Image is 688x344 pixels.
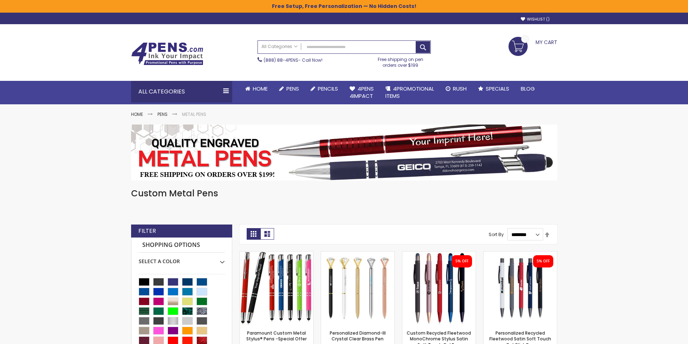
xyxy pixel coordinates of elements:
[264,57,298,63] a: (888) 88-4PENS
[264,57,323,63] span: - Call Now!
[321,251,394,257] a: Personalized Diamond-III Crystal Clear Brass Pen
[321,252,394,325] img: Personalized Diamond-III Crystal Clear Brass Pen
[402,252,476,325] img: Custom Recycled Fleetwood MonoChrome Stylus Satin Soft Touch Gel Pen
[402,251,476,257] a: Custom Recycled Fleetwood MonoChrome Stylus Satin Soft Touch Gel Pen
[247,228,260,240] strong: Grid
[131,42,203,65] img: 4Pens Custom Pens and Promotional Products
[370,54,431,68] div: Free shipping on pen orders over $199
[157,111,168,117] a: Pens
[131,188,557,199] h1: Custom Metal Pens
[385,85,434,100] span: 4PROMOTIONAL ITEMS
[138,227,156,235] strong: Filter
[486,85,509,92] span: Specials
[455,259,468,264] div: 5% OFF
[182,111,206,117] strong: Metal Pens
[380,81,440,104] a: 4PROMOTIONALITEMS
[515,81,541,97] a: Blog
[453,85,467,92] span: Rush
[240,252,313,325] img: Paramount Custom Metal Stylus® Pens -Special Offer
[521,17,550,22] a: Wishlist
[258,41,301,53] a: All Categories
[131,111,143,117] a: Home
[273,81,305,97] a: Pens
[240,251,313,257] a: Paramount Custom Metal Stylus® Pens -Special Offer
[286,85,299,92] span: Pens
[246,330,307,342] a: Paramount Custom Metal Stylus® Pens -Special Offer
[350,85,374,100] span: 4Pens 4impact
[139,253,225,265] div: Select A Color
[537,259,550,264] div: 5% OFF
[131,125,557,180] img: Metal Pens
[305,81,344,97] a: Pencils
[131,81,232,103] div: All Categories
[239,81,273,97] a: Home
[330,330,386,342] a: Personalized Diamond-III Crystal Clear Brass Pen
[318,85,338,92] span: Pencils
[484,252,557,325] img: Personalized Recycled Fleetwood Satin Soft Touch Gel Click Pen
[484,251,557,257] a: Personalized Recycled Fleetwood Satin Soft Touch Gel Click Pen
[489,231,504,238] label: Sort By
[344,81,380,104] a: 4Pens4impact
[472,81,515,97] a: Specials
[261,44,298,49] span: All Categories
[440,81,472,97] a: Rush
[253,85,268,92] span: Home
[139,238,225,253] strong: Shopping Options
[521,85,535,92] span: Blog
